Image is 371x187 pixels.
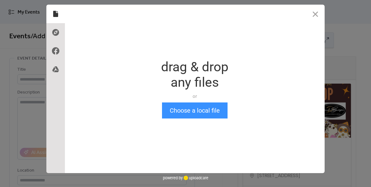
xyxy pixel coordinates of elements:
[46,23,65,42] div: Direct Link
[183,176,208,180] a: uploadcare
[306,5,325,23] button: Close
[46,42,65,60] div: Facebook
[46,5,65,23] div: Local Files
[46,60,65,79] div: Google Drive
[161,93,228,99] div: or
[163,173,208,182] div: powered by
[162,102,228,118] button: Choose a local file
[161,59,228,90] div: drag & drop any files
